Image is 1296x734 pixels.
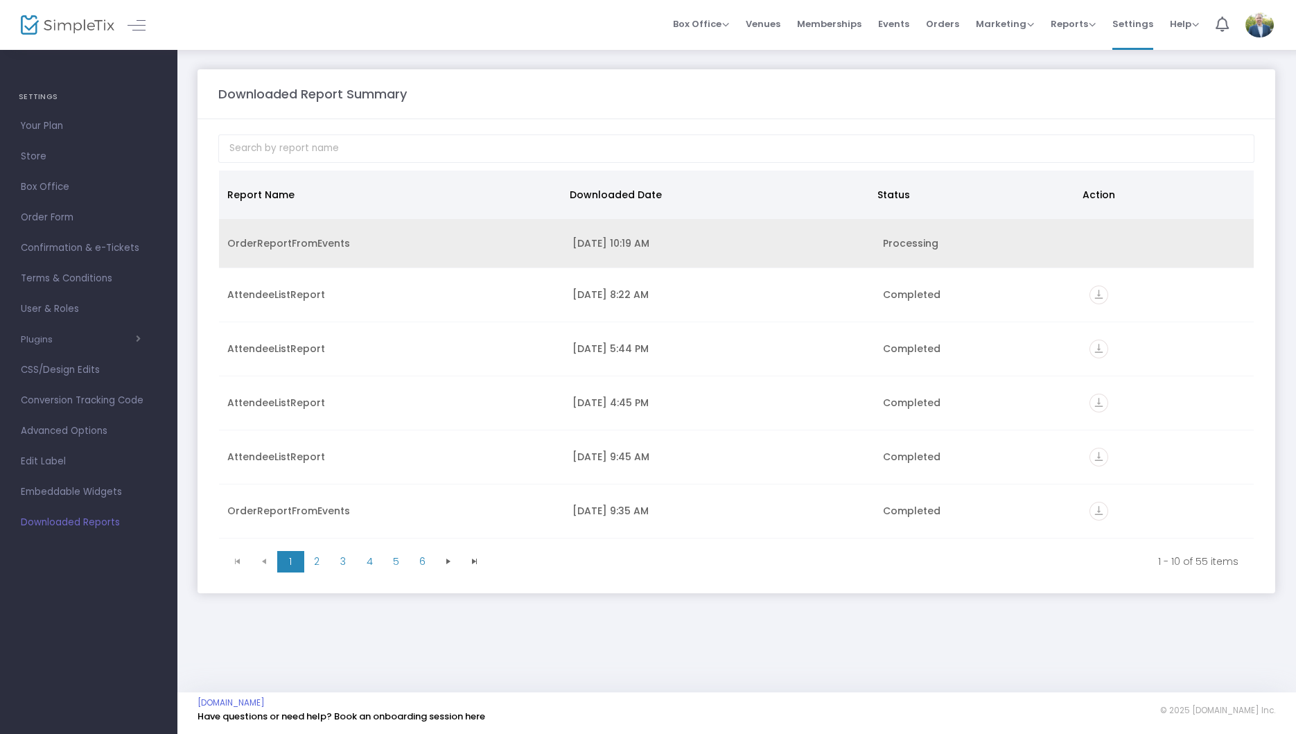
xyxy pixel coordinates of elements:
div: AttendeeListReport [227,396,556,410]
a: vertical_align_bottom [1089,506,1108,520]
span: Reports [1051,17,1096,30]
a: vertical_align_bottom [1089,290,1108,304]
div: OrderReportFromEvents [227,236,556,250]
span: User & Roles [21,300,156,318]
div: AttendeeListReport [227,288,556,302]
th: Action [1074,171,1245,219]
span: Page 4 [356,551,383,572]
div: Processing [883,236,1074,250]
span: Go to the last page [469,556,480,567]
div: https://go.SimpleTix.com/d5qom [1089,340,1245,358]
div: 9/9/2025 9:35 AM [572,504,866,518]
input: Search by report name [218,134,1254,163]
button: Plugins [21,334,141,345]
div: https://go.SimpleTix.com/tef6c [1089,502,1245,521]
div: 9/14/2025 8:22 AM [572,288,866,302]
i: vertical_align_bottom [1089,502,1108,521]
span: Orders [926,6,959,42]
div: Data table [219,171,1254,545]
span: Terms & Conditions [21,270,156,288]
span: Edit Label [21,453,156,471]
span: Page 2 [304,551,330,572]
a: vertical_align_bottom [1089,344,1108,358]
a: vertical_align_bottom [1089,398,1108,412]
span: Marketing [976,17,1034,30]
th: Report Name [219,171,561,219]
m-panel-title: Downloaded Report Summary [218,85,407,103]
span: Help [1170,17,1199,30]
span: Memberships [797,6,861,42]
span: Conversion Tracking Code [21,392,156,410]
div: 9/15/2025 10:19 AM [572,236,866,250]
a: Have questions or need help? Book an onboarding session here [198,710,485,723]
span: Embeddable Widgets [21,483,156,501]
span: CSS/Design Edits [21,361,156,379]
span: Go to the last page [462,551,488,572]
span: Go to the next page [443,556,454,567]
div: Completed [883,396,1074,410]
div: Completed [883,450,1074,464]
span: Box Office [673,17,729,30]
div: AttendeeListReport [227,342,556,356]
kendo-pager-info: 1 - 10 of 55 items [498,554,1238,568]
a: [DOMAIN_NAME] [198,697,265,708]
div: Completed [883,504,1074,518]
span: Settings [1112,6,1153,42]
span: Page 5 [383,551,409,572]
span: Venues [746,6,780,42]
th: Downloaded Date [561,171,869,219]
span: Confirmation & e-Tickets [21,239,156,257]
span: Events [878,6,909,42]
a: vertical_align_bottom [1089,452,1108,466]
th: Status [869,171,1074,219]
i: vertical_align_bottom [1089,394,1108,412]
span: Box Office [21,178,156,196]
span: Go to the next page [435,551,462,572]
span: Page 1 [277,551,304,572]
i: vertical_align_bottom [1089,448,1108,466]
span: Page 6 [409,551,435,572]
h4: SETTINGS [19,83,158,111]
div: https://go.SimpleTix.com/bugez [1089,394,1245,412]
div: 9/9/2025 4:45 PM [572,396,866,410]
span: Your Plan [21,117,156,135]
span: © 2025 [DOMAIN_NAME] Inc. [1160,705,1275,716]
i: vertical_align_bottom [1089,340,1108,358]
div: AttendeeListReport [227,450,556,464]
div: 9/12/2025 5:44 PM [572,342,866,356]
div: 9/9/2025 9:45 AM [572,450,866,464]
i: vertical_align_bottom [1089,286,1108,304]
span: Downloaded Reports [21,514,156,532]
span: Advanced Options [21,422,156,440]
div: https://go.SimpleTix.com/6nyaz [1089,286,1245,304]
div: OrderReportFromEvents [227,504,556,518]
span: Store [21,148,156,166]
div: Completed [883,342,1074,356]
span: Page 3 [330,551,356,572]
div: Completed [883,288,1074,302]
div: https://go.SimpleTix.com/3pvki [1089,448,1245,466]
span: Order Form [21,209,156,227]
